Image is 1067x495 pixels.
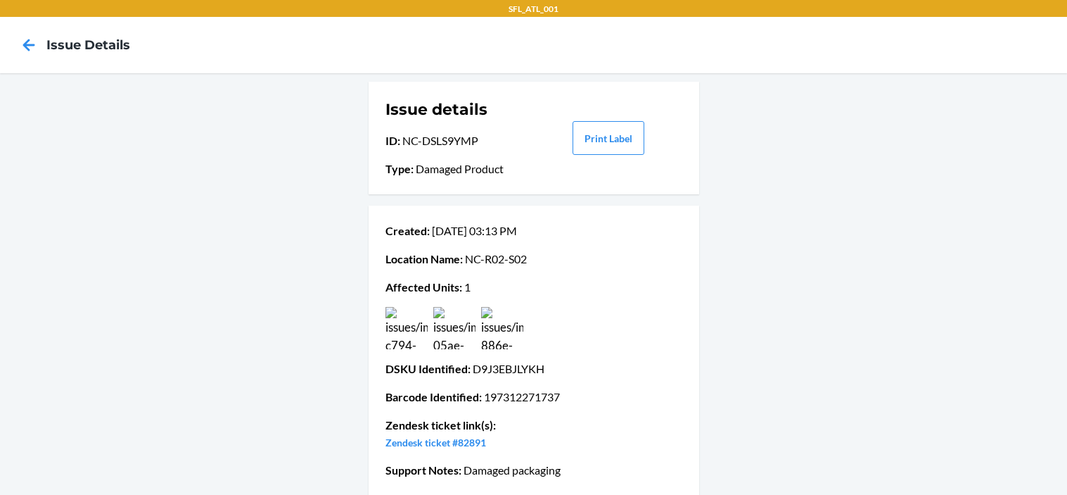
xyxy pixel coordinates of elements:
p: Damaged packaging [385,462,682,479]
span: Zendesk ticket link(s) : [385,418,496,432]
span: Created : [385,224,430,237]
button: Print Label [573,121,644,155]
span: Affected Units : [385,280,462,294]
p: 1 [385,279,682,296]
img: issues/images/45e49a78-886e-4ddc-ab5a-991051c41921.jpg [481,307,523,349]
p: 197312271737 [385,389,682,406]
img: issues/images/c535c587-05ae-4a52-ab07-1c872c0f15d0.jpg [433,307,475,349]
span: Support Notes : [385,463,461,477]
h1: Issue details [385,99,532,121]
span: DSKU Identified : [385,362,471,375]
span: Type : [385,162,414,175]
p: SFL_ATL_001 [509,3,558,15]
p: NC-DSLS9YMP [385,132,532,149]
img: issues/images/de78cc9c-c794-4c23-b0bf-b6329be00ba3.jpg [385,307,428,349]
a: Zendesk ticket #82891 [385,437,486,449]
p: NC-R02-S02 [385,251,682,268]
p: Damaged Product [385,161,532,177]
h4: Issue details [46,36,130,54]
span: Barcode Identified : [385,390,482,403]
span: ID : [385,134,400,147]
p: [DATE] 03:13 PM [385,223,682,239]
p: D9J3EBJLYKH [385,361,682,377]
span: Location Name : [385,252,463,265]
